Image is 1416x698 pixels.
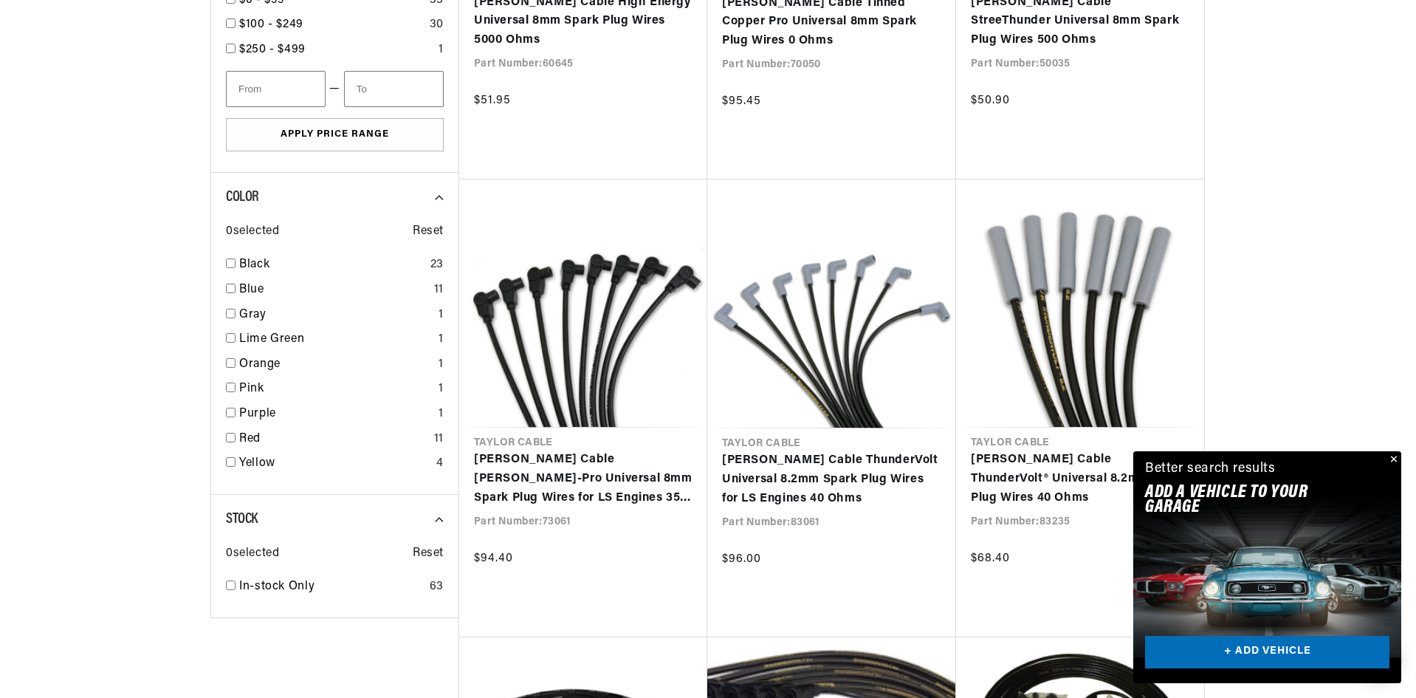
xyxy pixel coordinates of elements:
[226,190,259,205] span: Color
[413,222,444,242] span: Reset
[439,355,444,374] div: 1
[226,118,444,151] button: Apply Price Range
[239,18,303,30] span: $100 - $249
[239,330,433,349] a: Lime Green
[239,306,433,325] a: Gray
[434,281,444,300] div: 11
[239,578,424,597] a: In-stock Only
[430,256,444,275] div: 23
[239,44,306,55] span: $250 - $499
[439,330,444,349] div: 1
[239,430,428,449] a: Red
[226,222,279,242] span: 0 selected
[226,512,258,527] span: Stock
[226,71,326,107] input: From
[239,355,433,374] a: Orange
[226,544,279,564] span: 0 selected
[430,16,444,35] div: 30
[239,281,428,300] a: Blue
[722,451,941,508] a: [PERSON_NAME] Cable ThunderVolt Universal 8.2mm Spark Plug Wires for LS Engines 40 Ohms
[439,306,444,325] div: 1
[1384,451,1401,469] button: Close
[239,380,433,399] a: Pink
[971,451,1189,507] a: [PERSON_NAME] Cable ThunderVolt® Universal 8.2mm Spark Plug Wires 40 Ohms
[439,41,444,60] div: 1
[1145,485,1353,516] h2: Add A VEHICLE to your garage
[239,405,433,424] a: Purple
[239,256,425,275] a: Black
[436,454,444,473] div: 4
[439,405,444,424] div: 1
[329,80,340,99] span: —
[434,430,444,449] div: 11
[474,451,692,507] a: [PERSON_NAME] Cable [PERSON_NAME]-Pro Universal 8mm Spark Plug Wires for LS Engines 350 Ohms
[1145,459,1276,480] div: Better search results
[239,454,430,473] a: Yellow
[430,578,444,597] div: 63
[439,380,444,399] div: 1
[413,544,444,564] span: Reset
[344,71,444,107] input: To
[1145,636,1389,669] a: + ADD VEHICLE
